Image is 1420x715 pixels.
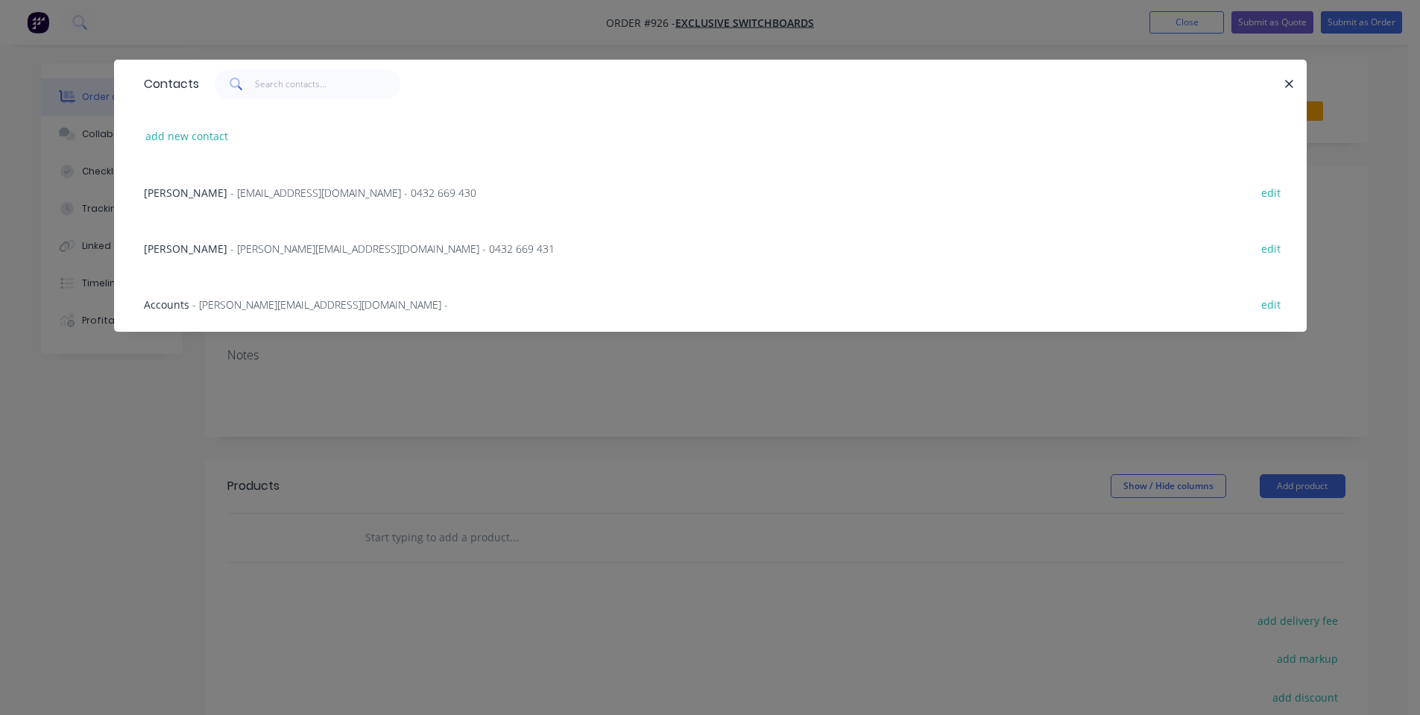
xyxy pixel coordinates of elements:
span: - [PERSON_NAME][EMAIL_ADDRESS][DOMAIN_NAME] - 0432 669 431 [230,242,555,256]
button: add new contact [138,126,236,146]
button: edit [1254,182,1289,202]
span: Accounts [144,297,189,312]
button: edit [1254,238,1289,258]
span: [PERSON_NAME] [144,242,227,256]
span: [PERSON_NAME] [144,186,227,200]
span: - [EMAIL_ADDRESS][DOMAIN_NAME] - 0432 669 430 [230,186,476,200]
button: edit [1254,294,1289,314]
div: Contacts [136,60,199,108]
input: Search contacts... [255,69,400,99]
span: - [PERSON_NAME][EMAIL_ADDRESS][DOMAIN_NAME] - [192,297,448,312]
